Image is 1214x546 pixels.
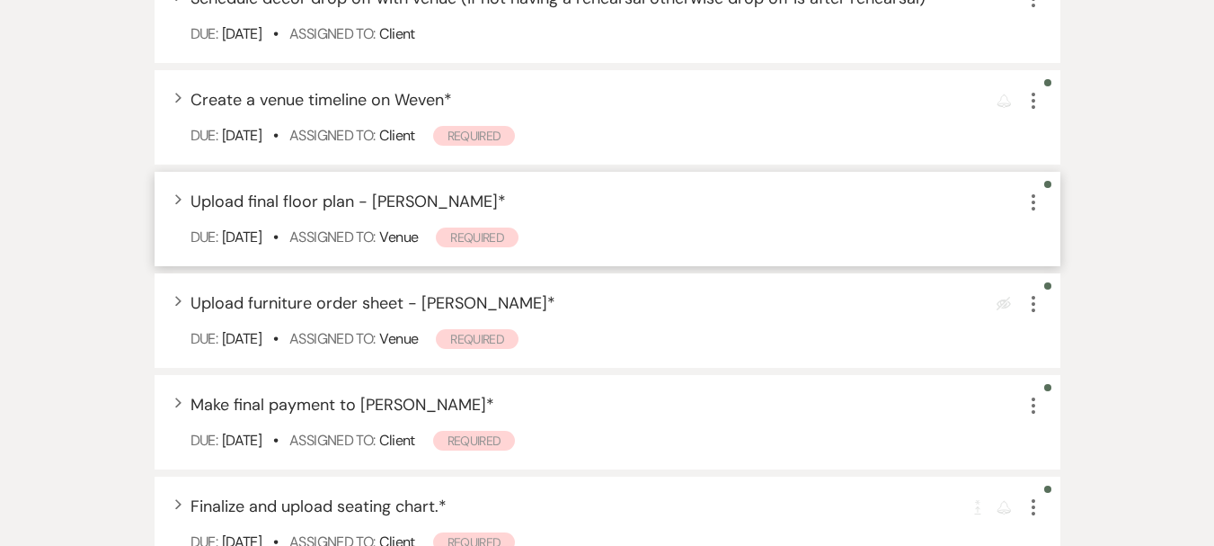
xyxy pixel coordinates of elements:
button: Upload final floor plan - [PERSON_NAME]* [191,193,506,210]
span: [DATE] [222,126,261,145]
span: Due: [191,228,217,246]
span: Due: [191,329,217,348]
b: • [273,228,278,246]
span: Assigned To: [289,126,375,145]
span: Client [379,431,414,450]
span: Due: [191,24,217,43]
span: Make final payment to [PERSON_NAME] * [191,394,494,416]
span: Upload furniture order sheet - [PERSON_NAME] * [191,292,555,314]
span: Assigned To: [289,431,375,450]
span: Required [436,329,518,349]
b: • [273,126,278,145]
span: Client [379,24,414,43]
span: [DATE] [222,228,261,246]
b: • [273,24,278,43]
button: Create a venue timeline on Weven* [191,92,452,108]
span: Required [433,431,516,451]
b: • [273,431,278,450]
span: Required [436,228,518,247]
span: Required [433,126,516,146]
span: Due: [191,431,217,450]
span: Assigned To: [289,228,375,246]
span: Venue [379,228,418,246]
span: Due: [191,126,217,145]
span: Finalize and upload seating chart. * [191,496,447,517]
span: [DATE] [222,329,261,348]
span: Assigned To: [289,24,375,43]
span: [DATE] [222,431,261,450]
span: Venue [379,329,418,348]
span: Create a venue timeline on Weven * [191,89,452,111]
button: Finalize and upload seating chart.* [191,498,447,515]
button: Upload furniture order sheet - [PERSON_NAME]* [191,295,555,311]
button: Make final payment to [PERSON_NAME]* [191,397,494,413]
b: • [273,329,278,348]
span: Upload final floor plan - [PERSON_NAME] * [191,191,506,212]
span: Assigned To: [289,329,375,348]
span: Client [379,126,414,145]
span: [DATE] [222,24,261,43]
